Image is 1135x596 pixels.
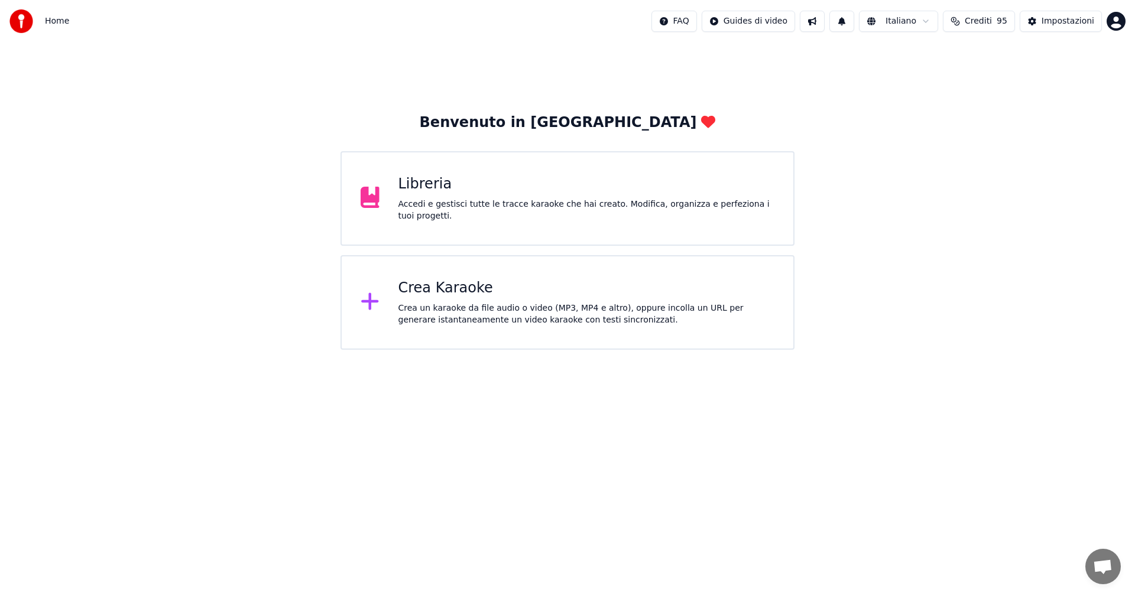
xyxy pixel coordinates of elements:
nav: breadcrumb [45,15,69,27]
span: Home [45,15,69,27]
div: Crea un karaoke da file audio o video (MP3, MP4 e altro), oppure incolla un URL per generare ista... [398,302,775,326]
button: Guides di video [702,11,795,32]
span: 95 [997,15,1007,27]
button: FAQ [651,11,697,32]
div: Aprire la chat [1085,549,1121,584]
button: Crediti95 [943,11,1015,32]
button: Impostazioni [1020,11,1102,32]
div: Crea Karaoke [398,279,775,298]
span: Crediti [965,15,992,27]
img: youka [9,9,33,33]
div: Benvenuto in [GEOGRAPHIC_DATA] [420,113,716,132]
div: Accedi e gestisci tutte le tracce karaoke che hai creato. Modifica, organizza e perfeziona i tuoi... [398,198,775,222]
div: Libreria [398,175,775,194]
div: Impostazioni [1042,15,1094,27]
